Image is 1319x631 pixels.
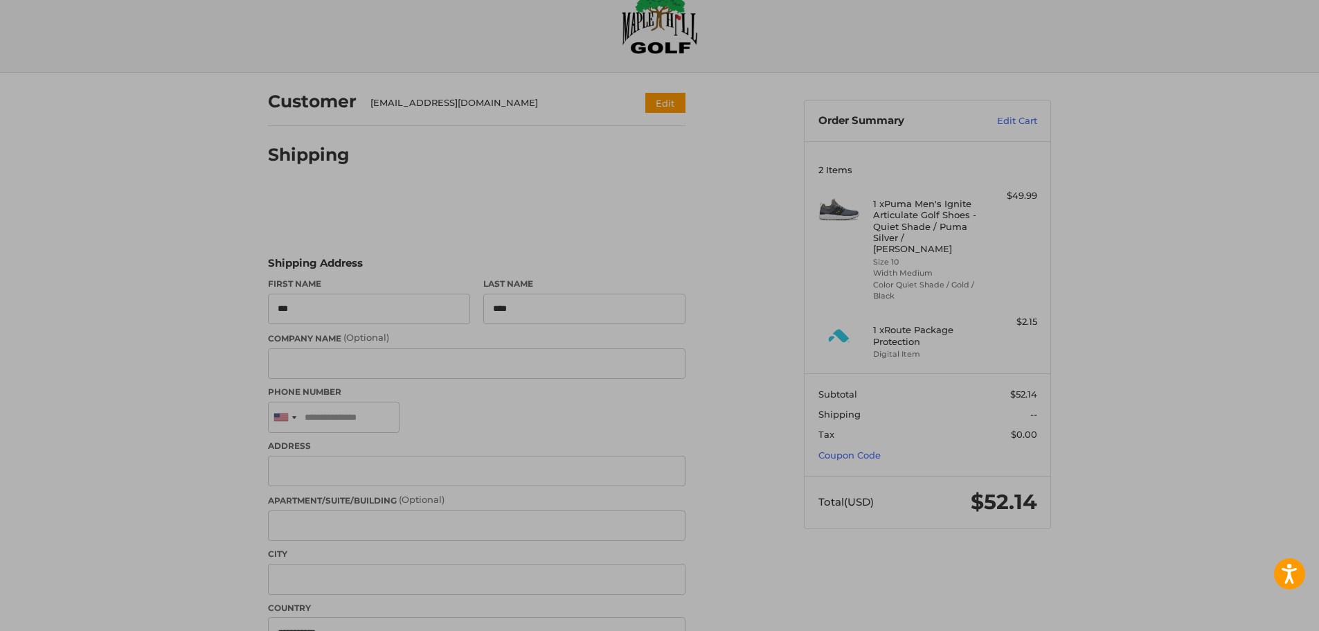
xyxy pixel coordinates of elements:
[268,493,685,507] label: Apartment/Suite/Building
[399,494,445,505] small: (Optional)
[818,389,857,400] span: Subtotal
[873,324,979,347] h4: 1 x Route Package Protection
[971,489,1037,515] span: $52.14
[818,495,874,508] span: Total (USD)
[268,331,685,345] label: Company Name
[268,256,363,278] legend: Shipping Address
[268,91,357,112] h2: Customer
[873,267,979,279] li: Width Medium
[268,144,350,166] h2: Shipping
[645,93,685,113] button: Edit
[818,429,834,440] span: Tax
[268,602,685,614] label: Country
[483,278,685,290] label: Last Name
[982,189,1037,203] div: $49.99
[268,440,685,452] label: Address
[873,348,979,360] li: Digital Item
[268,386,685,398] label: Phone Number
[818,450,881,461] a: Coupon Code
[873,279,979,302] li: Color Quiet Shade / Gold / Black
[269,402,300,432] div: United States: +1
[268,278,470,290] label: First Name
[343,332,389,343] small: (Optional)
[818,409,861,420] span: Shipping
[982,315,1037,329] div: $2.15
[1011,429,1037,440] span: $0.00
[1010,389,1037,400] span: $52.14
[873,256,979,268] li: Size 10
[818,164,1037,175] h3: 2 Items
[370,96,619,110] div: [EMAIL_ADDRESS][DOMAIN_NAME]
[268,548,685,560] label: City
[818,114,967,128] h3: Order Summary
[873,198,979,254] h4: 1 x Puma Men's Ignite Articulate Golf Shoes - Quiet Shade / Puma Silver / [PERSON_NAME]
[1030,409,1037,420] span: --
[967,114,1037,128] a: Edit Cart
